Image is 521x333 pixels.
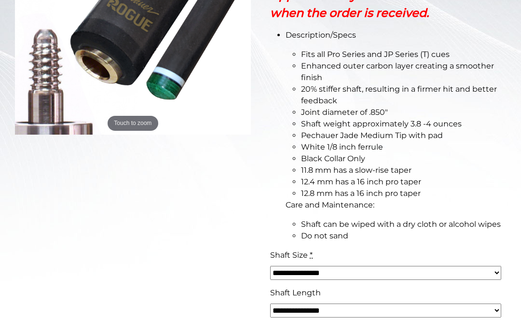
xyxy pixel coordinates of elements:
span: Care and Maintenance: [286,200,374,209]
span: Description/Specs [286,30,356,40]
span: 20% stiffer shaft, resulting in a firmer hit and better feedback [301,84,497,105]
span: 11.8 mm has a slow-rise taper [301,166,411,175]
span: Shaft Size [270,250,308,260]
span: Shaft weight approximately 3.8 -4 ounces [301,119,462,128]
span: 12.8 mm has a 16 inch pro taper [301,189,421,198]
span: Enhanced outer carbon layer creating a smoother finish [301,61,494,82]
span: Joint diameter of .850″ [301,108,388,117]
span: 12.4 mm has a 16 inch pro taper [301,177,421,186]
span: Shaft Length [270,288,321,297]
span: Shaft can be wiped with a dry cloth or alcohol wipes [301,220,501,229]
li: Fits all Pro Series and JP Series (T) cues [301,49,506,60]
span: Black Collar Only [301,154,365,163]
span: White 1/8 inch ferrule [301,142,383,152]
abbr: required [310,250,313,260]
span: Pechauer Jade Medium Tip with pad [301,131,443,140]
span: Do not sand [301,231,348,240]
